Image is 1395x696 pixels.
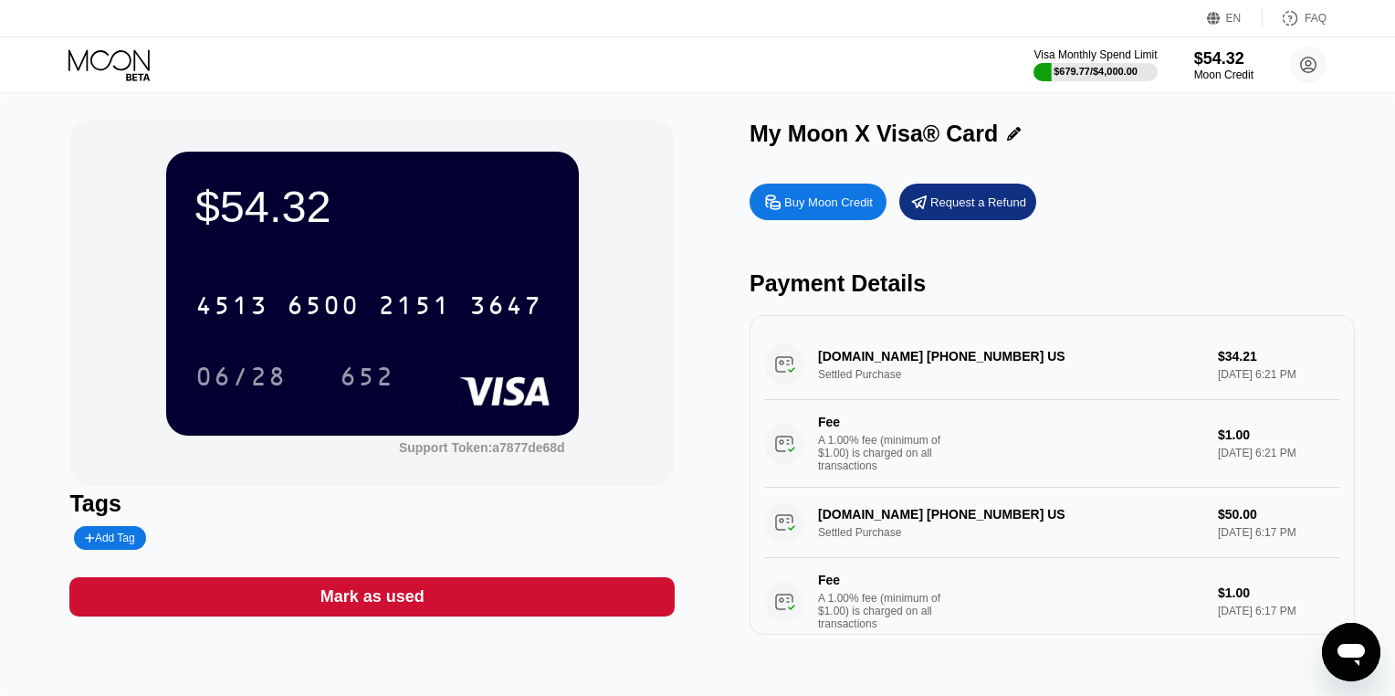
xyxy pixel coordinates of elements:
div: Add Tag [74,526,145,550]
div: Visa Monthly Spend Limit [1033,48,1157,61]
div: Buy Moon Credit [784,195,873,210]
div: 06/28 [195,364,287,394]
div: 4513650021513647 [184,282,553,328]
div: Visa Monthly Spend Limit$679.77/$4,000.00 [1033,48,1157,81]
div: 652 [340,364,394,394]
div: FAQ [1263,9,1327,27]
div: Mark as used [69,577,675,617]
div: Fee [818,415,946,429]
div: EN [1207,9,1263,27]
div: [DATE] 6:17 PM [1218,605,1340,617]
div: $679.77 / $4,000.00 [1054,66,1138,77]
div: 2151 [378,293,451,322]
div: A 1.00% fee (minimum of $1.00) is charged on all transactions [818,592,955,630]
div: Payment Details [750,270,1355,297]
div: $54.32 [195,181,550,232]
div: Add Tag [85,532,134,544]
div: $1.00 [1218,585,1340,600]
div: My Moon X Visa® Card [750,121,998,147]
div: Support Token: a7877de68d [399,440,565,455]
iframe: Button to launch messaging window, conversation in progress [1322,623,1380,681]
div: Moon Credit [1194,69,1253,81]
div: 06/28 [182,353,300,399]
div: EN [1226,12,1242,25]
div: 4513 [195,293,268,322]
div: $54.32 [1194,49,1253,69]
div: [DATE] 6:21 PM [1218,447,1340,459]
div: $1.00 [1218,427,1340,442]
div: $54.32Moon Credit [1194,49,1253,81]
div: Buy Moon Credit [750,184,886,220]
div: Mark as used [320,586,425,607]
div: Tags [69,490,675,517]
div: Request a Refund [899,184,1036,220]
div: 652 [326,353,408,399]
div: FeeA 1.00% fee (minimum of $1.00) is charged on all transactions$1.00[DATE] 6:21 PM [764,400,1340,488]
div: Request a Refund [930,195,1026,210]
div: Support Token:a7877de68d [399,440,565,455]
div: FAQ [1305,12,1327,25]
div: 6500 [287,293,360,322]
div: Fee [818,573,946,587]
div: 3647 [469,293,542,322]
div: A 1.00% fee (minimum of $1.00) is charged on all transactions [818,434,955,472]
div: FeeA 1.00% fee (minimum of $1.00) is charged on all transactions$1.00[DATE] 6:17 PM [764,558,1340,646]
